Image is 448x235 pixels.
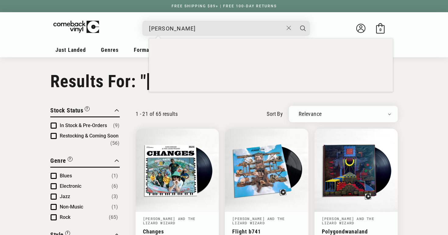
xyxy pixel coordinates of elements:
[60,183,81,189] span: Electronic
[112,172,118,180] span: Number of products: (1)
[295,21,311,36] button: Search
[60,123,107,128] span: In Stock & Pre-Orders
[50,106,90,116] button: Filter by Stock Status
[50,107,83,114] span: Stock Status
[112,183,118,190] span: Number of products: (6)
[267,110,283,118] label: sort by
[165,4,283,8] a: FREE SHIPPING $89+ | FREE 100-DAY RETURNS
[322,228,390,235] a: Polygondwanaland
[60,173,72,179] span: Blues
[143,216,195,225] a: [PERSON_NAME] And The Lizard Wizard
[112,193,118,200] span: Number of products: (3)
[136,111,178,117] p: 1 - 21 of 65 results
[232,216,285,225] a: [PERSON_NAME] And The Lizard Wizard
[232,228,301,235] a: Flight b741
[134,47,154,53] span: Formats
[50,156,73,167] button: Filter by Genre
[379,27,382,32] span: 0
[60,204,83,210] span: Non-Music
[322,216,374,225] a: [PERSON_NAME] And The Lizard Wizard
[149,22,283,35] input: When autocomplete results are available use up and down arrows to review and enter to select
[60,194,70,199] span: Jazz
[283,21,295,35] button: Close
[50,71,398,91] h1: Results For: "[PERSON_NAME]"
[143,228,212,235] a: Changes
[109,214,118,221] span: Number of products: (65)
[113,122,119,129] span: Number of products: (9)
[55,47,86,53] span: Just Landed
[101,47,119,53] span: Genres
[142,21,310,36] div: Search
[60,214,70,220] span: Rock
[60,133,119,139] span: Restocking & Coming Soon
[110,140,119,147] span: Number of products: (56)
[112,203,118,211] span: Number of products: (1)
[50,157,66,164] span: Genre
